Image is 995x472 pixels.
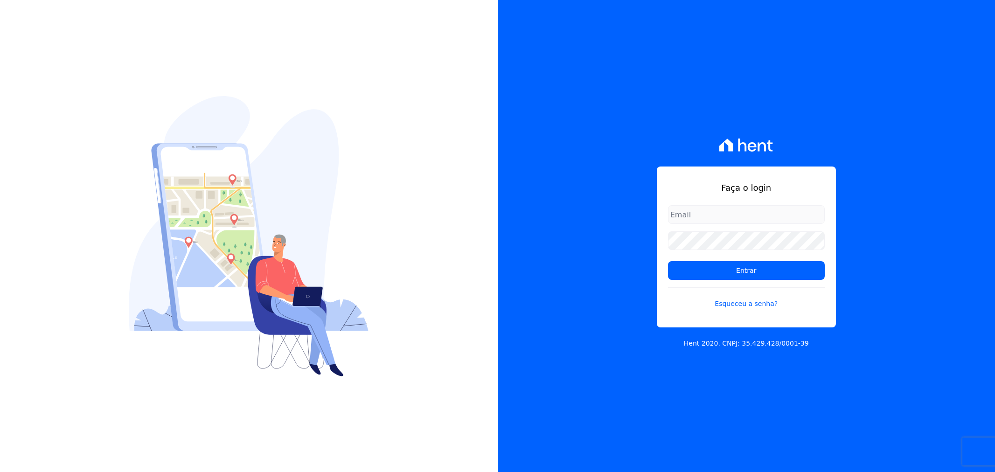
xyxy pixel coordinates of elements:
input: Email [668,205,825,224]
a: Esqueceu a senha? [668,287,825,309]
p: Hent 2020. CNPJ: 35.429.428/0001-39 [684,339,809,348]
img: Login [129,96,369,376]
h1: Faça o login [668,181,825,194]
input: Entrar [668,261,825,280]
